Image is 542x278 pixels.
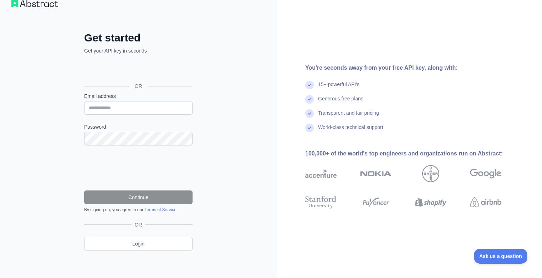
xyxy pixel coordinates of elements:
p: Get your API key in seconds [84,47,193,54]
label: Password [84,123,193,130]
h2: Get started [84,31,193,44]
img: check mark [305,81,314,89]
span: OR [132,221,145,228]
div: 100,000+ of the world's top engineers and organizations run on Abstract: [305,149,524,158]
a: Terms of Service [144,207,176,212]
label: Email address [84,93,193,100]
iframe: reCAPTCHA [84,154,193,182]
a: Login [84,237,193,250]
img: payoneer [360,194,392,210]
iframe: “使用 Google 账号登录”按钮 [81,62,195,78]
div: Generous free plans [318,95,363,109]
div: World-class technical support [318,124,383,138]
img: check mark [305,124,314,132]
img: check mark [305,109,314,118]
img: shopify [415,194,446,210]
div: 15+ powerful API's [318,81,359,95]
img: stanford university [305,194,337,210]
img: airbnb [470,194,501,210]
div: You're seconds away from your free API key, along with: [305,64,524,72]
img: google [470,165,501,182]
img: check mark [305,95,314,104]
span: OR [129,83,148,90]
img: bayer [422,165,439,182]
img: nokia [360,165,392,182]
iframe: Toggle Customer Support [474,249,528,264]
button: Continue [84,190,193,204]
div: By signing up, you agree to our . [84,207,193,213]
div: Transparent and fair pricing [318,109,379,124]
img: accenture [305,165,337,182]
